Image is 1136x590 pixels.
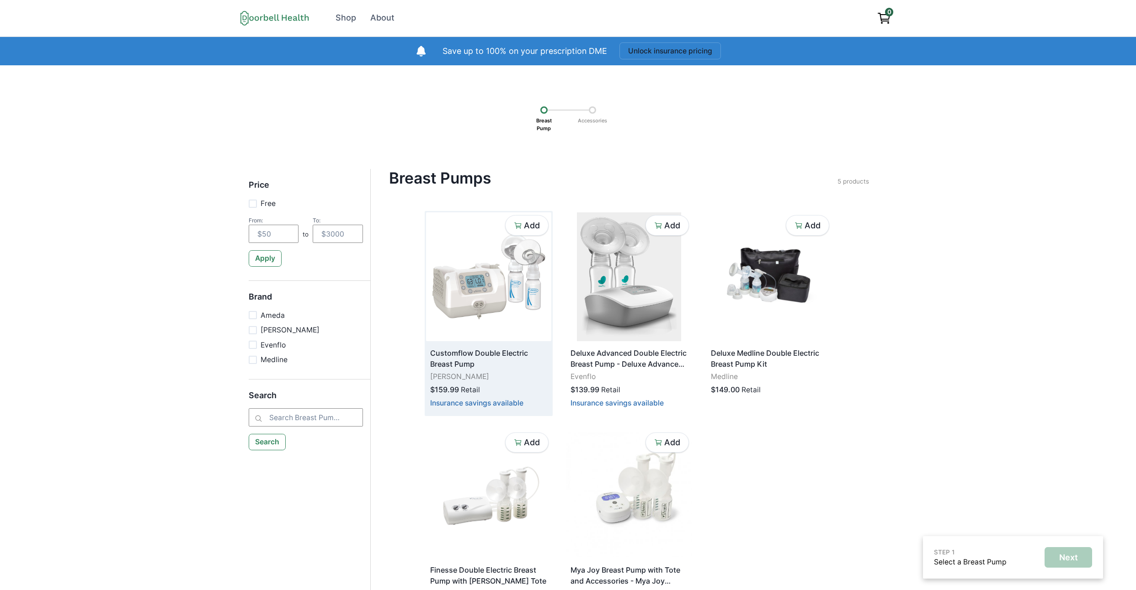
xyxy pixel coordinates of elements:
button: Apply [249,250,282,267]
a: Select a Breast Pump [934,558,1007,566]
p: to [303,230,309,243]
img: 9os50jfgps5oa9wy78ytir68n9fc [707,212,832,341]
a: Customflow Double Electric Breast Pump[PERSON_NAME]$159.99RetailInsurance savings available [426,212,551,414]
p: Free [261,198,276,209]
h4: Breast Pumps [389,169,837,187]
input: Search Breast Pumps [249,408,363,427]
button: Add [645,432,689,453]
img: 4lep2cjnb0use3mod0hgz8v43gbr [566,430,692,558]
div: To: [313,217,363,224]
p: Save up to 100% on your prescription DME [443,45,607,58]
p: Add [524,221,540,231]
p: Medline [261,354,288,365]
a: About [364,8,401,28]
p: [PERSON_NAME] [430,371,547,382]
button: Add [786,215,829,236]
button: Add [505,432,549,453]
p: Medline [711,371,828,382]
p: Finesse Double Electric Breast Pump with [PERSON_NAME] Tote [430,564,547,586]
button: Unlock insurance pricing [619,42,721,59]
img: i0lekl1s3tdzvtxplvrfjbus3bd5 [426,430,551,558]
button: Next [1045,547,1092,568]
p: Retail [601,385,620,395]
p: $139.99 [571,384,599,395]
a: View cart [873,8,896,28]
a: Deluxe Medline Double Electric Breast Pump KitMedline$149.00Retail [707,212,832,403]
p: Retail [741,385,761,395]
button: Add [505,215,549,236]
img: n5cxtj4n8fh8lu867ojklczjhbt3 [426,212,551,341]
span: 0 [885,8,893,16]
p: Add [805,221,821,231]
p: Add [664,437,680,448]
p: Customflow Double Electric Breast Pump [430,348,547,369]
p: Accessories [575,114,610,128]
button: Insurance savings available [571,399,664,407]
p: Next [1059,553,1078,563]
p: $149.00 [711,384,740,395]
h5: Price [249,180,363,198]
a: Shop [330,8,363,28]
a: Deluxe Advanced Double Electric Breast Pump - Deluxe Advanced Double Electric Breast PumpEvenflo$... [566,212,692,414]
p: $159.99 [430,384,459,395]
p: Evenflo [261,340,286,351]
div: From: [249,217,299,224]
div: About [370,12,395,24]
p: Breast Pump [533,114,555,135]
p: STEP 1 [934,548,1007,557]
p: Retail [461,385,480,395]
h5: Search [249,390,363,409]
p: [PERSON_NAME] [261,325,320,336]
p: Deluxe Advanced Double Electric Breast Pump - Deluxe Advanced Double Electric Breast Pump [571,348,688,369]
img: fzin0t1few8pe41icjkqlnikcovo [566,212,692,341]
p: Evenflo [571,371,688,382]
p: Add [664,221,680,231]
input: $3000 [313,225,363,243]
div: Shop [336,12,356,24]
p: Add [524,437,540,448]
button: Add [645,215,689,236]
p: Ameda [261,310,285,321]
button: Search [249,434,286,450]
p: 5 products [837,177,869,186]
button: Insurance savings available [430,399,523,407]
input: $50 [249,225,299,243]
p: Mya Joy Breast Pump with Tote and Accessories - Mya Joy Breast Pump with Tote and Accessories [571,564,688,586]
p: Deluxe Medline Double Electric Breast Pump Kit [711,348,828,369]
h5: Brand [249,292,363,310]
